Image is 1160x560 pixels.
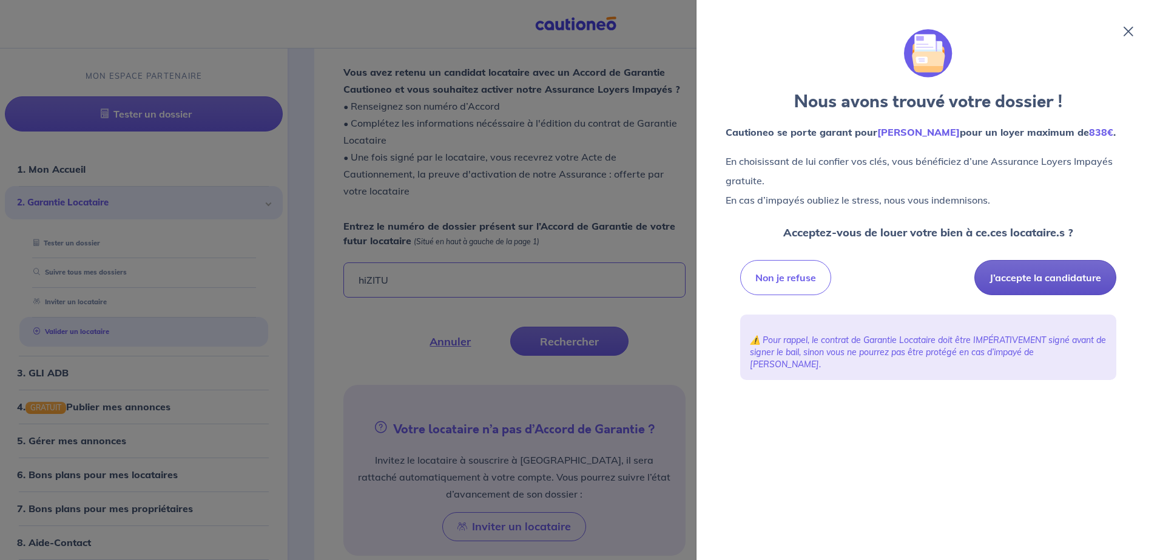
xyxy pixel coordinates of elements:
[794,90,1063,114] strong: Nous avons trouvé votre dossier !
[726,126,1116,138] strong: Cautioneo se porte garant pour pour un loyer maximum de .
[974,260,1116,295] button: J’accepte la candidature
[1089,126,1113,138] em: 838€
[783,225,1073,239] strong: Acceptez-vous de louer votre bien à ce.ces locataire.s ?
[877,126,960,138] em: [PERSON_NAME]
[750,334,1107,370] p: ⚠️ Pour rappel, le contrat de Garantie Locataire doit être IMPÉRATIVEMENT signé avant de signer l...
[740,260,831,295] button: Non je refuse
[904,29,953,78] img: illu_folder.svg
[726,152,1131,210] p: En choisissant de lui confier vos clés, vous bénéficiez d’une Assurance Loyers Impayés gratuite. ...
